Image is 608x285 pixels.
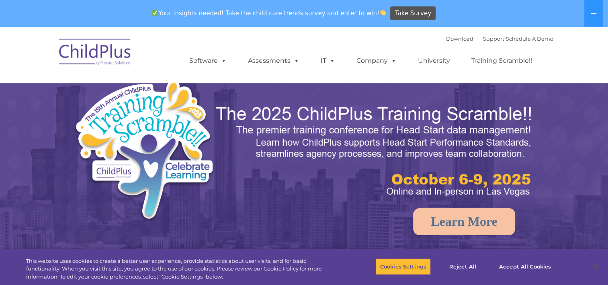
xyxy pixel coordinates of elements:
[149,5,389,21] span: Your insights needed! Take the child care trends survey and enter to win!
[410,53,458,69] a: University
[313,53,343,69] a: IT
[446,35,553,42] font: |
[506,35,553,42] a: Schedule A Demo
[395,6,431,21] span: Take Survey
[495,258,555,275] button: Accept All Cookies
[463,53,540,69] a: Training Scramble!!
[446,35,473,42] a: Download
[348,53,405,69] a: Company
[413,208,515,235] a: Learn More
[438,258,488,275] button: Reject All
[390,6,436,21] a: Take Survey
[152,10,158,16] img: ✅
[26,257,334,281] div: This website uses cookies to create a better user experience, provide statistics about user visit...
[483,35,504,42] a: Support
[181,53,235,69] a: Software
[240,53,307,69] a: Assessments
[55,33,135,73] img: ChildPlus by Procare Solutions
[376,258,431,275] button: Cookies Settings
[586,258,604,275] button: Close
[380,10,386,16] img: 👏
